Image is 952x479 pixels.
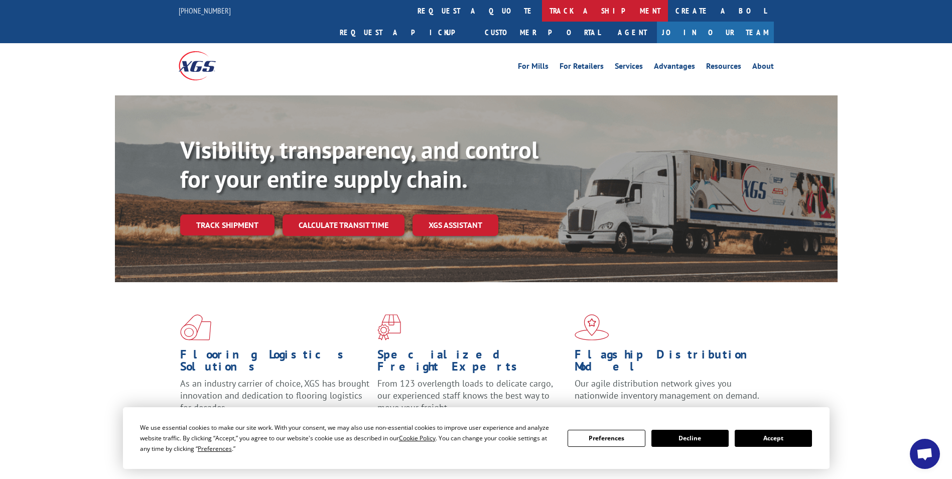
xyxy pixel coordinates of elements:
a: Track shipment [180,214,275,235]
button: Preferences [568,430,645,447]
div: Cookie Consent Prompt [123,407,830,469]
h1: Specialized Freight Experts [377,348,567,378]
button: Accept [735,430,812,447]
span: Preferences [198,444,232,453]
h1: Flooring Logistics Solutions [180,348,370,378]
img: xgs-icon-total-supply-chain-intelligence-red [180,314,211,340]
a: Resources [706,62,741,73]
a: For Retailers [560,62,604,73]
a: Calculate transit time [283,214,404,236]
a: XGS ASSISTANT [413,214,498,236]
span: Cookie Policy [399,434,436,442]
h1: Flagship Distribution Model [575,348,764,378]
a: Join Our Team [657,22,774,43]
a: About [752,62,774,73]
span: As an industry carrier of choice, XGS has brought innovation and dedication to flooring logistics... [180,378,369,413]
a: Advantages [654,62,695,73]
a: [PHONE_NUMBER] [179,6,231,16]
p: From 123 overlength loads to delicate cargo, our experienced staff knows the best way to move you... [377,378,567,422]
b: Visibility, transparency, and control for your entire supply chain. [180,134,538,194]
img: xgs-icon-focused-on-flooring-red [377,314,401,340]
div: Open chat [910,439,940,469]
a: For Mills [518,62,549,73]
span: Our agile distribution network gives you nationwide inventory management on demand. [575,378,759,401]
a: Request a pickup [332,22,477,43]
img: xgs-icon-flagship-distribution-model-red [575,314,609,340]
div: We use essential cookies to make our site work. With your consent, we may also use non-essential ... [140,422,556,454]
a: Customer Portal [477,22,608,43]
button: Decline [651,430,729,447]
a: Agent [608,22,657,43]
a: Services [615,62,643,73]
